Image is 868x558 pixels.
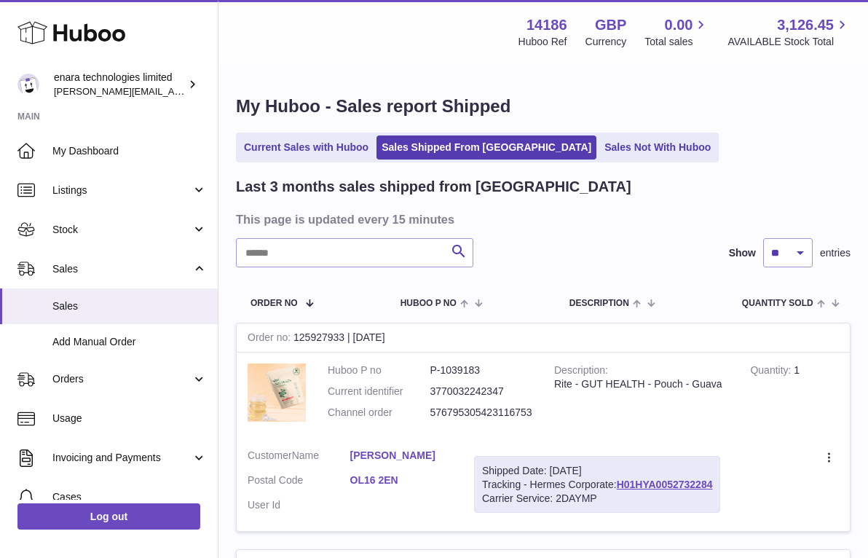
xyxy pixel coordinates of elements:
div: Shipped Date: [DATE] [482,464,712,478]
label: Show [729,246,756,260]
strong: Order no [248,331,293,347]
span: Sales [52,299,207,313]
dt: Channel order [328,406,430,420]
span: entries [820,246,851,260]
a: H01HYA0052732284 [617,479,713,490]
a: 3,126.45 AVAILABLE Stock Total [727,15,851,49]
dd: 576795305423116753 [430,406,533,420]
a: Log out [17,503,200,530]
h2: Last 3 months sales shipped from [GEOGRAPHIC_DATA] [236,177,631,197]
a: 0.00 Total sales [644,15,709,49]
img: 141861748703523.jpg [248,364,306,422]
span: Usage [52,412,207,425]
span: Quantity Sold [742,299,813,308]
div: enara technologies limited [54,71,185,98]
strong: Quantity [750,364,794,380]
div: Huboo Ref [518,35,567,49]
dt: User Id [248,498,350,512]
a: Sales Not With Huboo [599,135,716,160]
span: Listings [52,184,192,197]
span: 3,126.45 [777,15,834,35]
dt: Huboo P no [328,364,430,377]
span: Description [569,299,629,308]
span: Huboo P no [401,299,457,308]
span: Sales [52,262,192,276]
span: Cases [52,490,207,504]
div: Rite - GUT HEALTH - Pouch - Guava [554,377,728,391]
span: Orders [52,372,192,386]
div: Carrier Service: 2DAYMP [482,492,712,506]
span: Customer [248,449,292,461]
dd: 3770032242347 [430,385,533,398]
dt: Name [248,449,350,466]
td: 1 [739,353,850,438]
a: [PERSON_NAME] [350,449,453,463]
span: Order No [250,299,298,308]
span: 0.00 [665,15,693,35]
dd: P-1039183 [430,364,533,377]
img: Dee@enara.co [17,74,39,95]
h1: My Huboo - Sales report Shipped [236,95,851,118]
a: Current Sales with Huboo [239,135,374,160]
span: Total sales [644,35,709,49]
span: [PERSON_NAME][EMAIL_ADDRESS][DOMAIN_NAME] [54,85,292,97]
strong: GBP [595,15,626,35]
strong: 14186 [526,15,567,35]
span: AVAILABLE Stock Total [727,35,851,49]
h3: This page is updated every 15 minutes [236,211,847,227]
span: Stock [52,223,192,237]
div: Currency [585,35,627,49]
a: Sales Shipped From [GEOGRAPHIC_DATA] [376,135,596,160]
div: Tracking - Hermes Corporate: [474,456,720,514]
dt: Postal Code [248,473,350,491]
strong: Description [554,364,608,380]
span: Invoicing and Payments [52,451,192,465]
div: 125927933 | [DATE] [237,323,850,353]
span: Add Manual Order [52,335,207,349]
span: My Dashboard [52,144,207,158]
dt: Current identifier [328,385,430,398]
a: OL16 2EN [350,473,453,487]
